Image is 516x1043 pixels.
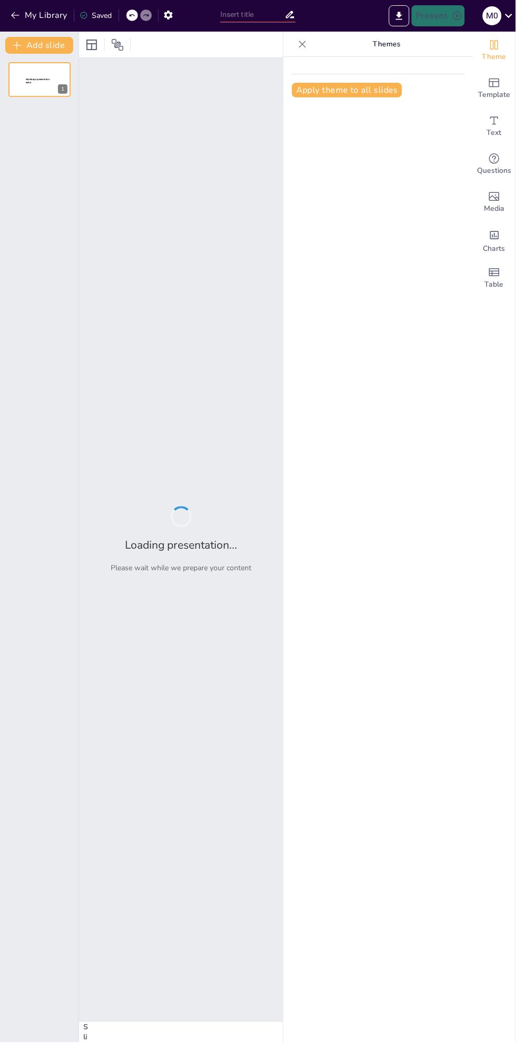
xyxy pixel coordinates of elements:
span: Charts [483,243,505,255]
div: Saved [80,11,112,21]
button: Present [412,5,464,26]
button: My Library [8,7,72,24]
div: 1 [8,62,71,97]
div: Add text boxes [473,108,515,145]
div: Add charts and graphs [473,221,515,259]
button: Add slide [5,37,73,54]
input: Insert title [220,7,285,22]
div: Layout [83,36,100,53]
span: Table [485,279,504,290]
div: m 0 [483,6,502,25]
div: Change the overall theme [473,32,515,70]
span: Template [479,89,511,101]
div: Add ready made slides [473,70,515,108]
p: Please wait while we prepare your content [111,563,251,573]
span: Text [487,127,502,139]
div: Add a table [473,259,515,297]
div: Get real-time input from your audience [473,145,515,183]
span: Questions [478,165,512,177]
span: Theme [482,51,507,63]
span: Media [484,203,505,215]
button: Apply theme to all slides [292,83,402,98]
div: Add images, graphics, shapes or video [473,183,515,221]
div: 1 [58,84,67,94]
span: Sendsteps presentation editor [26,78,50,84]
span: Position [111,38,124,51]
h2: Loading presentation... [125,538,237,553]
button: m 0 [483,5,502,26]
button: Export to PowerPoint [389,5,410,26]
p: Themes [311,32,463,57]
